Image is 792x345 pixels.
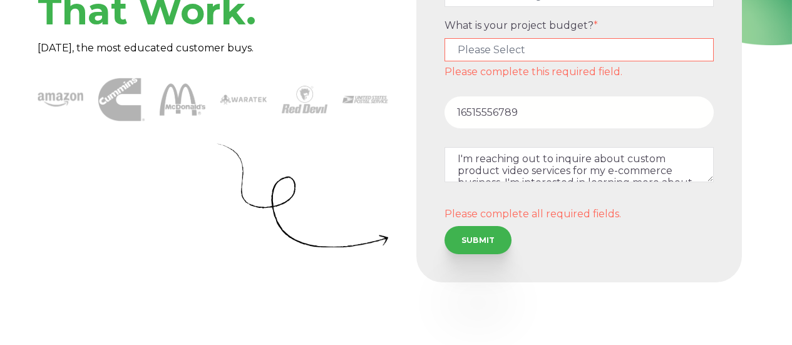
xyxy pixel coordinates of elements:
[38,76,83,122] img: amazon-1
[445,19,594,31] span: What is your project budget?
[217,143,388,247] img: Curly Arrow
[160,76,205,122] img: McDonalds 1
[445,147,714,182] textarea: I'm reaching out to inquire about custom product video services for my e-commerce business. I'm i...
[445,96,714,128] input: Phone number*
[38,42,254,54] span: [DATE], the most educated customer buys.
[445,66,714,78] label: Please complete this required field.
[445,226,512,254] input: SUBMIT
[220,76,266,122] img: Waratek logo
[342,76,388,122] img: USPS
[445,209,714,220] label: Please complete all required fields.
[98,76,144,122] img: Cummins
[282,76,327,122] img: Red Devil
